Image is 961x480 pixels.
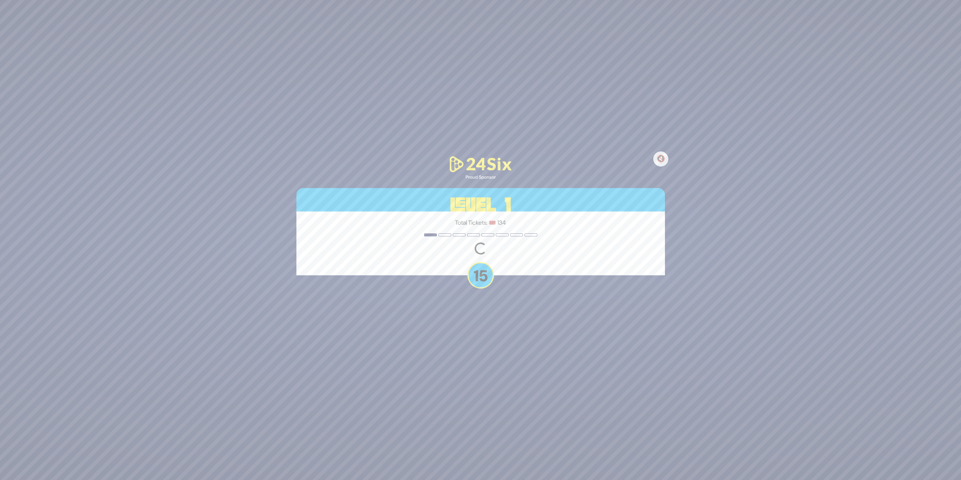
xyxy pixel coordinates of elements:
[303,218,658,227] p: Total Tickets: 🎟️ 134
[653,151,668,167] button: 🔇
[296,188,665,222] h3: Level 1
[467,262,494,289] p: 15
[447,174,515,181] div: Proud Sponsor
[447,155,515,174] img: 24Six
